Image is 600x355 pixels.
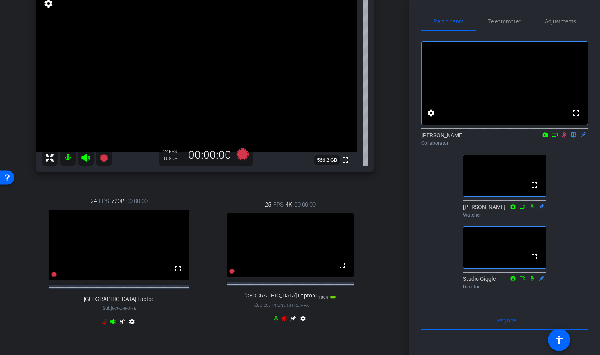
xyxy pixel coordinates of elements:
[463,203,546,219] div: [PERSON_NAME]
[173,264,183,273] mat-icon: fullscreen
[463,283,546,290] div: Director
[244,292,318,299] span: [GEOGRAPHIC_DATA] Laptop1
[314,155,340,165] span: 566.2 GB
[298,315,308,325] mat-icon: settings
[341,155,350,165] mat-icon: fullscreen
[421,131,588,147] div: [PERSON_NAME]
[530,252,539,261] mat-icon: fullscreen
[99,197,109,205] span: FPS
[434,19,464,24] span: Participants
[463,211,546,219] div: Watcher
[463,275,546,290] div: Studio Giggle
[554,335,564,345] mat-icon: accessibility
[294,200,316,209] span: 00:00:00
[318,295,328,299] span: 100%
[183,148,236,162] div: 00:00:00
[330,294,336,300] mat-icon: battery_std
[163,148,183,155] div: 24
[530,180,539,190] mat-icon: fullscreen
[265,200,271,209] span: 25
[571,108,581,118] mat-icon: fullscreen
[102,305,136,312] span: Subject
[118,305,120,311] span: -
[421,140,588,147] div: Collaborator
[111,197,124,205] span: 720P
[494,318,516,323] span: Everyone
[127,319,137,328] mat-icon: settings
[545,19,576,24] span: Adjustments
[273,200,284,209] span: FPS
[270,302,271,308] span: -
[84,296,155,303] span: [GEOGRAPHIC_DATA] Laptop
[163,155,183,162] div: 1080P
[286,200,292,209] span: 4K
[271,303,309,307] span: iPhone 13 Pro Max
[169,149,177,154] span: FPS
[569,131,579,138] mat-icon: flip
[488,19,521,24] span: Teleprompter
[120,306,136,311] span: Chrome
[91,197,97,205] span: 24
[254,301,309,309] span: Subject
[126,197,148,205] span: 00:00:00
[338,261,347,270] mat-icon: fullscreen
[426,108,436,118] mat-icon: settings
